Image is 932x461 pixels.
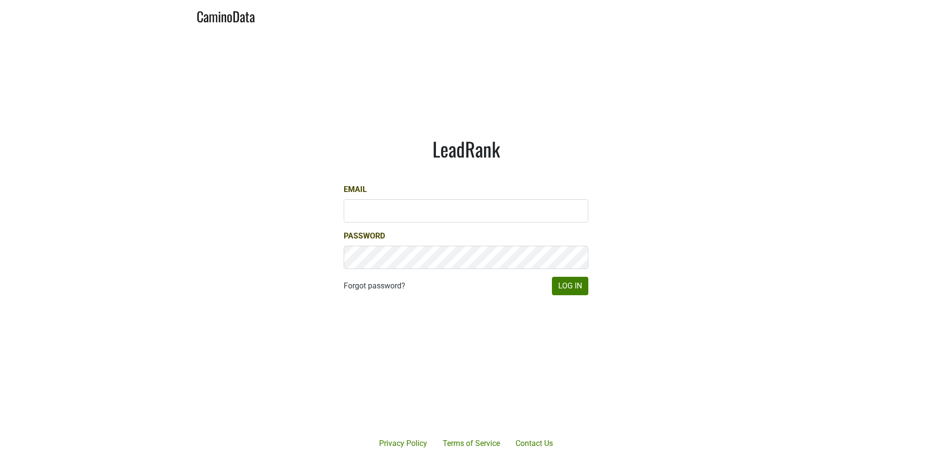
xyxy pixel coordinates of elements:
a: Terms of Service [435,434,508,453]
a: Privacy Policy [371,434,435,453]
label: Password [344,230,385,242]
button: Log In [552,277,588,295]
h1: LeadRank [344,137,588,160]
a: Forgot password? [344,280,405,292]
a: Contact Us [508,434,561,453]
label: Email [344,184,367,195]
a: CaminoData [197,4,255,27]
